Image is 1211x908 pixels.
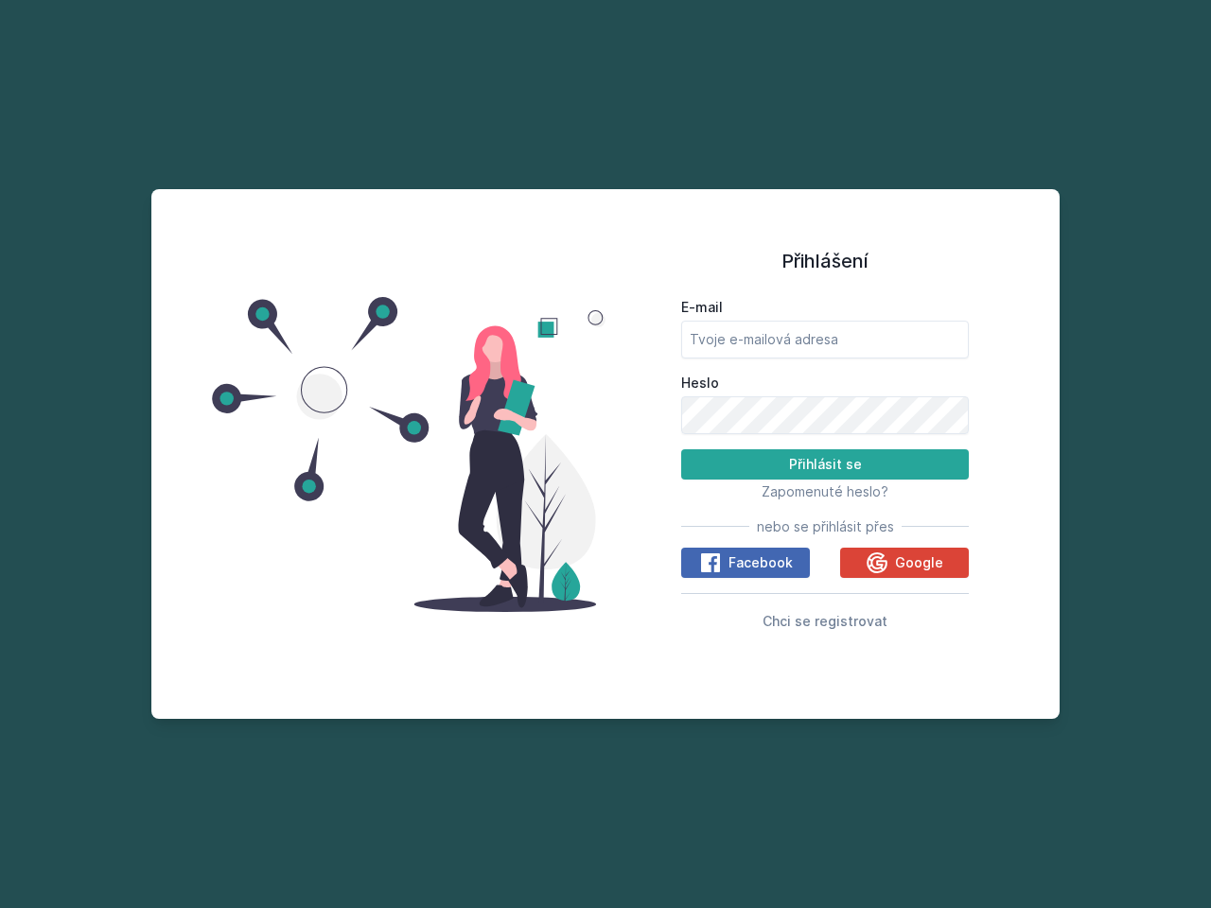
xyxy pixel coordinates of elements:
button: Chci se registrovat [763,609,887,632]
h1: Přihlášení [681,247,969,275]
span: Google [895,553,943,572]
button: Google [840,548,969,578]
input: Tvoje e-mailová adresa [681,321,969,358]
span: Facebook [728,553,793,572]
label: Heslo [681,374,969,393]
span: nebo se přihlásit přes [757,517,894,536]
button: Facebook [681,548,810,578]
span: Chci se registrovat [763,613,887,629]
label: E-mail [681,298,969,317]
span: Zapomenuté heslo? [762,483,888,499]
button: Přihlásit se [681,449,969,480]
